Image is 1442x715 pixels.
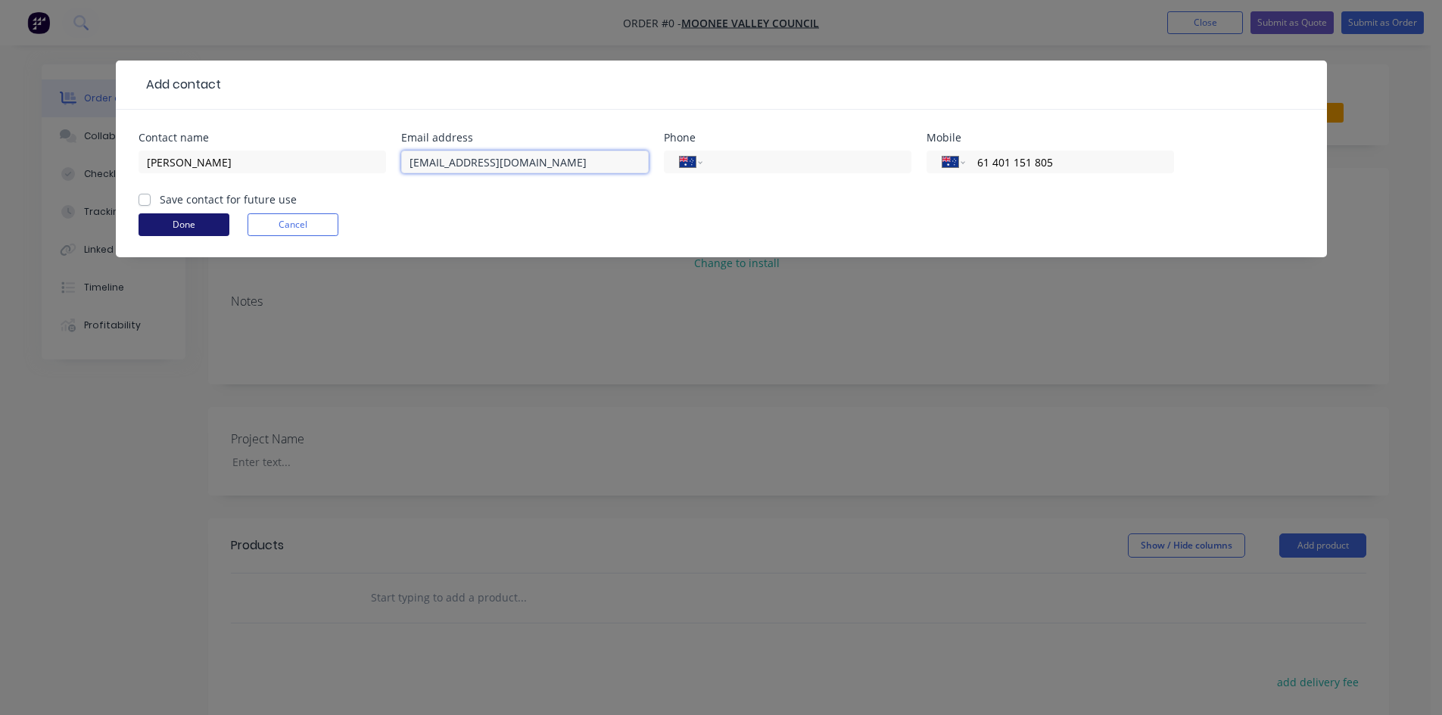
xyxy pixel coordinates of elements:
[139,76,221,94] div: Add contact
[401,132,649,143] div: Email address
[139,132,386,143] div: Contact name
[139,213,229,236] button: Done
[927,132,1174,143] div: Mobile
[248,213,338,236] button: Cancel
[160,191,297,207] label: Save contact for future use
[664,132,911,143] div: Phone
